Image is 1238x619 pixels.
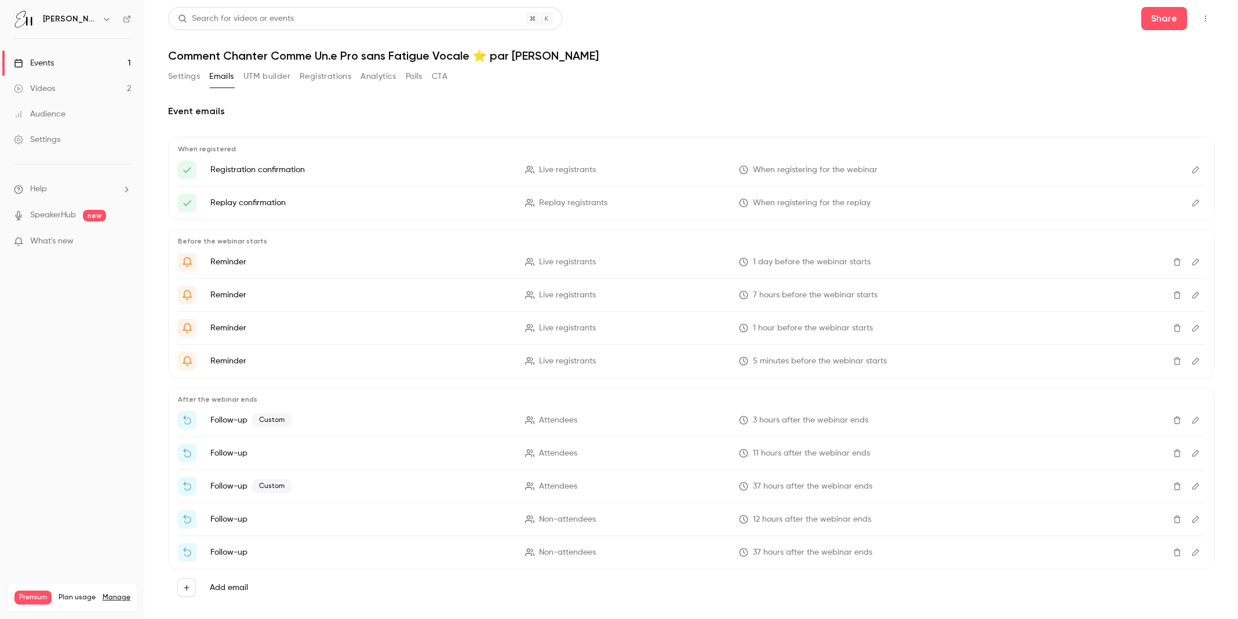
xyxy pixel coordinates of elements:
[1186,286,1205,304] button: Edit
[178,194,1205,212] li: Here's your access link to {{ event_name }}!
[753,480,872,493] span: 37 hours after the webinar ends
[210,289,511,301] p: Reminder
[1168,253,1186,271] button: Delete
[1186,319,1205,337] button: Edit
[753,197,871,209] span: When registering for the replay
[210,322,511,334] p: Reminder
[178,13,294,25] div: Search for videos or events
[1141,7,1187,30] button: Share
[30,183,47,195] span: Help
[753,447,870,460] span: 11 hours after the webinar ends
[210,197,511,209] p: Replay confirmation
[14,57,54,69] div: Events
[1186,161,1205,179] button: Edit
[210,547,511,558] p: Follow-up
[14,591,52,605] span: Premium
[59,593,96,602] span: Plan usage
[1186,411,1205,429] button: Edit
[14,83,55,94] div: Videos
[178,286,1205,304] li: C'est le Jour J 🎤 on se retrouve ce soir ! 😍{{ event_name }}
[252,413,292,427] span: Custom
[178,253,1205,271] li: Toujours OK de voir demain ?
[753,322,873,334] span: 1 hour before the webinar starts
[168,104,1215,118] h2: Event emails
[178,144,1205,154] p: When registered
[753,164,877,176] span: When registering for the webinar
[432,67,447,86] button: CTA
[1186,510,1205,529] button: Edit
[1168,477,1186,496] button: Delete
[1186,253,1205,271] button: Edit
[1168,286,1186,304] button: Delete
[1168,543,1186,562] button: Delete
[539,447,577,460] span: Attendees
[252,479,292,493] span: Custom
[14,108,65,120] div: Audience
[30,235,74,247] span: What's new
[178,395,1205,404] p: After the webinar ends
[14,10,33,28] img: Elena Hurstel
[539,414,577,427] span: Attendees
[1186,543,1205,562] button: Edit
[178,510,1205,529] li: Le replay de la conférence est en LIGNE 🎉
[210,514,511,525] p: Follow-up
[14,183,131,195] li: help-dropdown-opener
[539,256,596,268] span: Live registrants
[539,514,596,526] span: Non-attendees
[210,164,511,176] p: Registration confirmation
[210,479,511,493] p: Follow-up
[1186,352,1205,370] button: Edit
[210,355,511,367] p: Reminder
[178,319,1205,337] li: Améliorer sa technique vocale, c'est dans moins de 2 heures
[103,593,130,602] a: Manage
[753,514,871,526] span: 12 hours after the webinar ends
[83,210,106,221] span: new
[539,480,577,493] span: Attendees
[753,355,887,367] span: 5 minutes before the webinar starts
[178,543,1205,562] li: Dispo 48h : REPLAY de la web-conférence
[539,197,607,209] span: Replay registrants
[539,164,596,176] span: Live registrants
[1186,194,1205,212] button: Edit
[539,322,596,334] span: Live registrants
[209,67,234,86] button: Emails
[1168,444,1186,463] button: Delete
[168,67,200,86] button: Settings
[406,67,423,86] button: Polls
[178,352,1205,370] li: Transformer sa voix, ça commence !
[30,209,76,221] a: SpeakerHub
[539,289,596,301] span: Live registrants
[1186,477,1205,496] button: Edit
[300,67,351,86] button: Registrations
[539,355,596,367] span: Live registrants
[361,67,396,86] button: Analytics
[753,414,868,427] span: 3 hours after the webinar ends
[210,413,511,427] p: Follow-up
[753,547,872,559] span: 37 hours after the webinar ends
[1168,411,1186,429] button: Delete
[43,13,97,25] h6: [PERSON_NAME]
[753,289,877,301] span: 7 hours before the webinar starts
[1168,352,1186,370] button: Delete
[753,256,871,268] span: 1 day before the webinar starts
[178,411,1205,429] li: Ton accès privilégié à l'offre spéciale 🔐
[178,161,1205,179] li: [Confirmation] Ton lien pour la conférence
[243,67,290,86] button: UTM builder
[178,236,1205,246] p: Before the webinar starts
[1186,444,1205,463] button: Edit
[1168,319,1186,337] button: Delete
[168,49,1215,63] h1: Comment Chanter Comme Un.e Pro sans Fatigue Vocale ⭐️ par [PERSON_NAME]
[210,582,248,593] label: Add email
[14,134,60,145] div: Settings
[178,444,1205,463] li: Suite à la conférence d'hier
[210,447,511,459] p: Follow-up
[1168,510,1186,529] button: Delete
[539,547,596,559] span: Non-attendees
[210,256,511,268] p: Reminder
[178,477,1205,496] li: Dispo 48h : REPLAY de la web-conférence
